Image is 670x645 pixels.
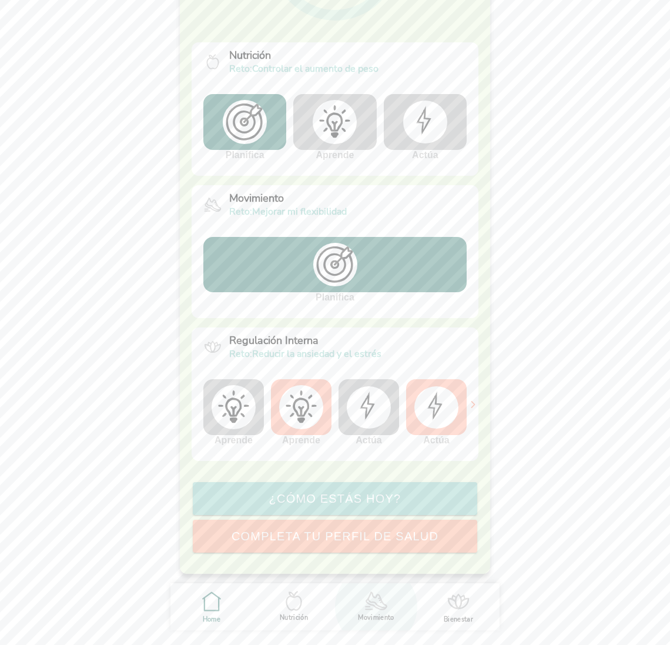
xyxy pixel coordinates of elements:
[293,94,376,161] div: Aprende
[229,333,381,347] p: Regulación Interna
[280,613,308,622] ion-label: Nutrición
[229,48,378,62] p: Nutrición
[229,62,378,75] p: Controlar el aumento de peso
[271,379,331,446] div: Aprende
[229,347,252,360] span: reto:
[384,94,467,161] div: Actúa
[203,379,264,446] div: Aprende
[339,379,399,446] div: Actúa
[229,191,347,205] p: Movimiento
[444,615,473,624] ion-label: Bienestar
[229,62,252,75] span: reto:
[229,347,381,360] p: Reducir la ansiedad y el estrés
[229,205,252,218] span: reto:
[193,520,477,553] ion-button: Completa tu perfil de salud
[406,379,467,446] div: Actúa
[203,94,286,161] div: Planifica
[358,613,394,622] ion-label: Movimiento
[229,205,347,218] p: Mejorar mi flexibilidad
[193,482,477,515] ion-button: ¿Cómo estás hoy?
[203,237,467,303] div: Planifica
[203,615,220,624] ion-label: Home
